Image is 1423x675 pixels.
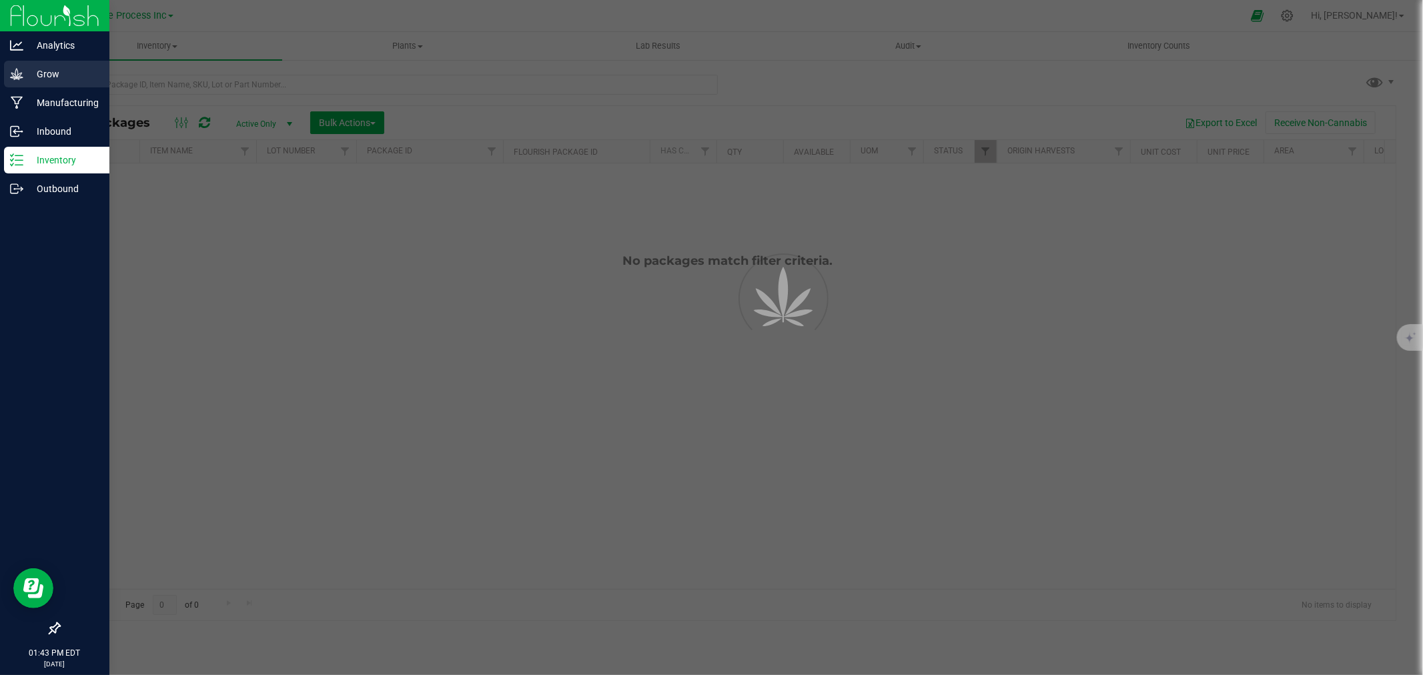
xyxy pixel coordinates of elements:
inline-svg: Inbound [10,125,23,138]
p: Outbound [23,181,103,197]
p: Analytics [23,37,103,53]
inline-svg: Inventory [10,153,23,167]
p: Inbound [23,123,103,139]
p: Manufacturing [23,95,103,111]
inline-svg: Grow [10,67,23,81]
p: [DATE] [6,659,103,669]
inline-svg: Outbound [10,182,23,195]
p: Inventory [23,152,103,168]
p: 01:43 PM EDT [6,647,103,659]
p: Grow [23,66,103,82]
inline-svg: Manufacturing [10,96,23,109]
iframe: Resource center [13,568,53,608]
inline-svg: Analytics [10,39,23,52]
